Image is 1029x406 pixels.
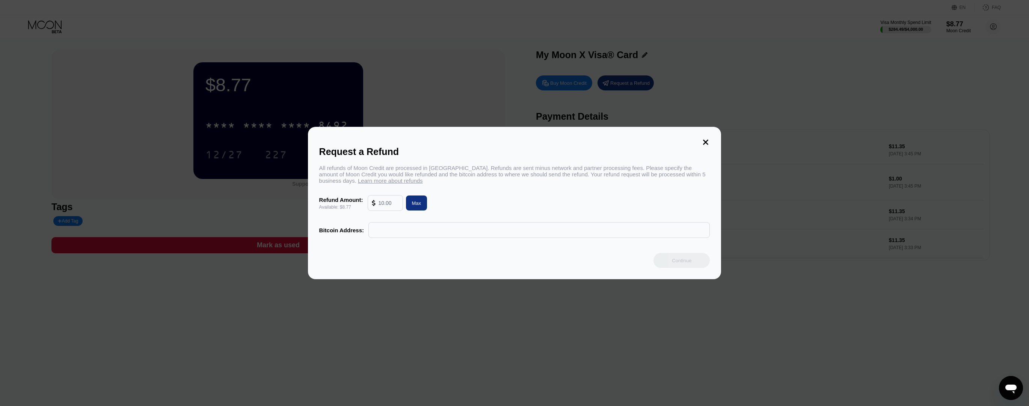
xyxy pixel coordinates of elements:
div: Refund Amount: [319,197,363,203]
span: Learn more about refunds [358,177,423,184]
div: Max [403,195,427,211]
input: 10.00 [379,195,399,211]
div: Request a Refund [319,146,710,157]
div: All refunds of Moon Credit are processed in [GEOGRAPHIC_DATA]. Refunds are sent minus network and... [319,165,710,184]
div: Available: $8.77 [319,205,363,210]
div: Bitcoin Address: [319,227,364,233]
iframe: Button to launch messaging window [999,376,1023,400]
div: Max [412,200,421,206]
